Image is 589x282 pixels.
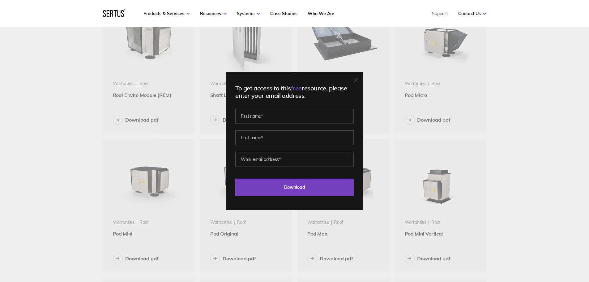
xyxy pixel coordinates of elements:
[235,152,354,167] input: Work email address*
[478,210,589,282] iframe: Chat Widget
[308,11,334,16] a: Who We Are
[235,85,354,99] div: To get access to this resource, please enter your email address.
[432,11,448,16] a: Support
[143,11,190,16] a: Products & Services
[458,11,486,16] a: Contact Us
[237,11,260,16] a: Systems
[235,179,354,196] input: Download
[270,11,297,16] a: Case Studies
[235,130,354,145] input: Last name*
[291,84,302,92] span: free
[200,11,227,16] a: Resources
[235,109,354,124] input: First name*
